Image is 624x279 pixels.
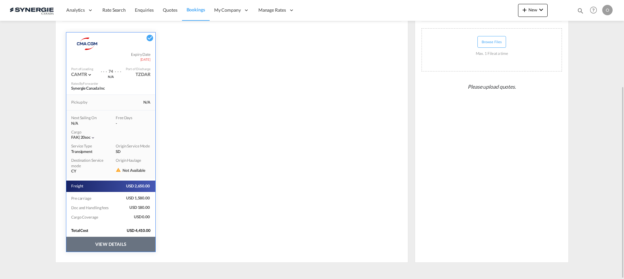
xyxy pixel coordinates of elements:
span: Pickup P0J Port of OriginCATORPort of LoadingCAMTR [87,71,92,77]
div: CY [71,169,106,174]
span: Help [588,5,599,16]
div: Destination Service mode [71,158,106,169]
div: Next Sailing On [71,115,106,121]
md-icon: icon-chevron-down [91,135,95,140]
span: Cargo Coverage [71,215,99,220]
div: O [602,5,613,15]
div: Synergie Canada Inc [71,86,136,91]
span: USD 180.00 [119,205,150,210]
div: N/A [143,100,150,105]
span: Forwarder [83,82,98,85]
div: via Port Not Available [96,74,125,79]
span: USD 2,650.00 [119,184,150,189]
span: | [79,135,80,140]
div: icon-magnify [577,7,584,17]
div: Max. 1 File at a time [476,48,508,60]
span: [DATE] [140,57,150,62]
div: . . . [115,65,121,74]
span: USD 4,410.00 [127,228,155,234]
button: Browse Files [477,36,506,48]
div: Service Type [71,144,97,149]
span: Bookings [187,7,205,12]
md-icon: icon-checkbox-marked-circle [146,34,154,42]
div: Origin Service Mode [116,144,150,149]
md-icon: icon-chevron-down [87,72,92,77]
span: FAK [71,135,81,140]
div: 20soc [71,135,91,140]
button: VIEW DETAILS [66,237,155,252]
button: icon-plus 400-fgNewicon-chevron-down [518,4,548,17]
div: Help [588,5,602,16]
span: Transipment [71,149,93,154]
body: Editor, editor2 [6,6,149,13]
span: USD 1,580.00 [119,196,150,201]
div: TZDAR [136,71,150,78]
span: USD 0.00 [119,214,150,220]
md-icon: icon-magnify [577,7,584,14]
span: Analytics [66,7,85,13]
div: . . . [101,65,107,74]
div: Port of Discharge [126,67,150,71]
div: Free Days [116,115,142,121]
md-icon: icon-chevron-down [537,6,545,14]
div: SD [116,149,150,155]
div: Not Available [116,167,150,174]
span: Freight [71,184,84,189]
div: Pickup by [71,100,87,105]
span: New [521,7,545,12]
img: 1f56c880d42311ef80fc7dca854c8e59.png [10,3,54,18]
span: Doc and Handling fees [71,205,109,210]
span: Please upload quotes. [465,81,518,93]
div: Cargo [71,130,150,135]
span: Manage Rates [258,7,286,13]
span: Enquiries [135,7,154,13]
div: CAMTR [71,71,92,78]
div: - [116,121,142,126]
div: Port of Loading [71,67,93,71]
span: My Company [214,7,241,13]
div: Rates By [71,81,98,86]
md-icon: icon-alert [116,167,121,172]
span: Expiry Date [131,52,150,57]
div: Total Cost [71,228,120,234]
span: Rate Search [102,7,126,13]
img: CMA CGM SPOTON API [71,36,104,52]
div: Origin Haulage [116,158,150,163]
md-icon: icon-plus 400-fg [521,6,528,14]
div: N/A [71,121,106,126]
span: Quotes [163,7,177,13]
div: Transit Time 74 [107,65,115,74]
span: Pre carriage [71,196,92,201]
